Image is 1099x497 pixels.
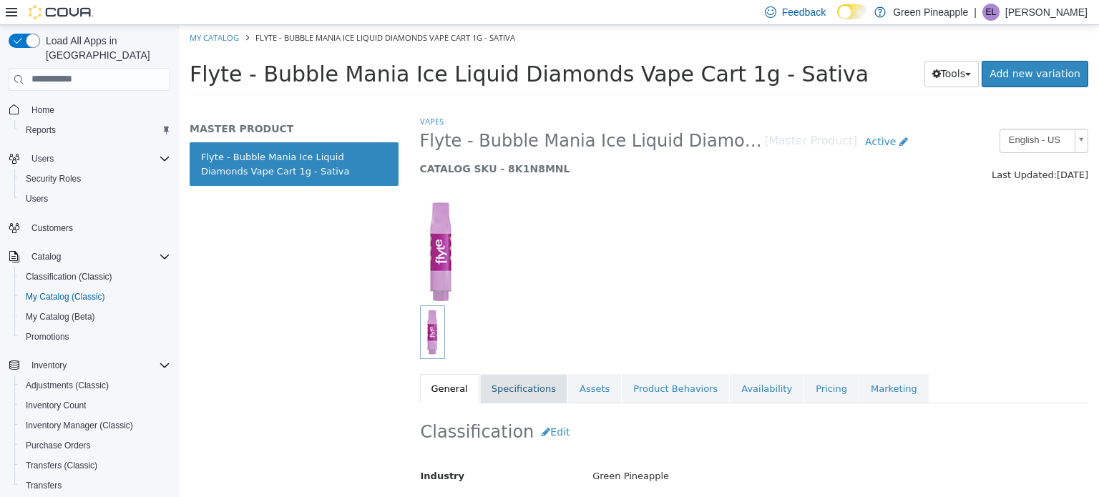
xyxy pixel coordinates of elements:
span: My Catalog (Beta) [26,311,95,323]
img: Cova [29,5,93,19]
span: Adjustments (Classic) [20,377,170,394]
button: Inventory Count [14,395,176,415]
button: Security Roles [14,169,176,189]
button: My Catalog (Classic) [14,287,176,307]
a: Availability [551,349,625,379]
input: Dark Mode [837,4,867,19]
span: Inventory [26,357,170,374]
span: Reports [20,122,170,139]
span: Promotions [26,331,69,343]
a: General [241,349,301,379]
button: Adjustments (Classic) [14,375,176,395]
span: Home [31,104,54,116]
button: Tools [746,36,801,62]
span: Transfers [20,477,170,494]
h5: CATALOG SKU - 8K1N8MNL [241,137,737,150]
button: Edit [355,394,399,420]
span: My Catalog (Classic) [20,288,170,305]
button: Transfers [14,476,176,496]
span: My Catalog (Classic) [26,291,105,302]
a: Classification (Classic) [20,268,118,285]
span: Flyte - Bubble Mania Ice Liquid Diamonds Vape Cart 1g - Sativa [241,105,586,127]
span: Active [686,111,717,122]
button: Inventory [26,357,72,374]
span: Catalog [26,248,170,265]
button: Home [3,99,176,120]
a: My Catalog [11,7,60,18]
button: Purchase Orders [14,436,176,456]
button: Inventory [3,355,176,375]
a: Flyte - Bubble Mania Ice Liquid Diamonds Vape Cart 1g - Sativa [11,117,220,161]
span: Purchase Orders [20,437,170,454]
span: Users [20,190,170,207]
button: Customers [3,217,176,238]
img: 150 [241,173,284,280]
span: [DATE] [878,144,909,155]
p: | [974,4,977,21]
p: [PERSON_NAME] [1005,4,1088,21]
h2: Classification [242,394,909,420]
div: Eden Lafrentz [982,4,1000,21]
button: Transfers (Classic) [14,456,176,476]
a: Vapes [241,91,265,102]
span: Classification (Classic) [26,271,112,282]
span: Purchase Orders [26,440,91,451]
span: Users [26,193,48,205]
a: Users [20,190,54,207]
span: Home [26,101,170,119]
a: Active [678,104,737,130]
a: Pricing [625,349,680,379]
span: Inventory Count [20,397,170,414]
a: Assets [389,349,442,379]
span: EL [986,4,997,21]
span: Transfers (Classic) [20,457,170,474]
a: Add new variation [803,36,909,62]
a: English - US [821,104,909,128]
button: Classification (Classic) [14,267,176,287]
span: My Catalog (Beta) [20,308,170,325]
a: Customers [26,220,79,237]
button: Catalog [3,247,176,267]
small: [Master Product] [586,111,679,122]
button: Reports [14,120,176,140]
span: Flyte - Bubble Mania Ice Liquid Diamonds Vape Cart 1g - Sativa [11,36,690,61]
a: Specifications [301,349,389,379]
a: Security Roles [20,170,87,187]
a: Inventory Manager (Classic) [20,417,139,434]
span: Inventory [31,360,67,371]
a: My Catalog (Beta) [20,308,101,325]
div: Green Pineapple [403,439,919,464]
span: Promotions [20,328,170,345]
span: Catalog [31,251,61,262]
button: My Catalog (Beta) [14,307,176,327]
a: Home [26,102,60,119]
a: Purchase Orders [20,437,97,454]
span: Feedback [782,5,826,19]
span: Load All Apps in [GEOGRAPHIC_DATA] [40,34,170,62]
span: Inventory Manager (Classic) [26,420,133,431]
span: Transfers [26,480,62,491]
a: Promotions [20,328,75,345]
span: Customers [31,222,73,234]
button: Promotions [14,327,176,347]
a: Inventory Count [20,397,92,414]
a: Transfers [20,477,67,494]
button: Inventory Manager (Classic) [14,415,176,436]
h5: MASTER PRODUCT [11,97,220,110]
a: Reports [20,122,62,139]
a: Product Behaviors [443,349,550,379]
span: Inventory Manager (Classic) [20,417,170,434]
a: Transfers (Classic) [20,457,103,474]
button: Users [3,149,176,169]
p: Green Pineapple [893,4,968,21]
button: Users [14,189,176,209]
span: Dark Mode [837,19,838,20]
a: Marketing [680,349,750,379]
span: Industry [242,446,286,456]
span: English - US [821,104,890,127]
span: Users [26,150,170,167]
span: Users [31,153,54,164]
span: Last Updated: [813,144,878,155]
span: Security Roles [20,170,170,187]
button: Catalog [26,248,67,265]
